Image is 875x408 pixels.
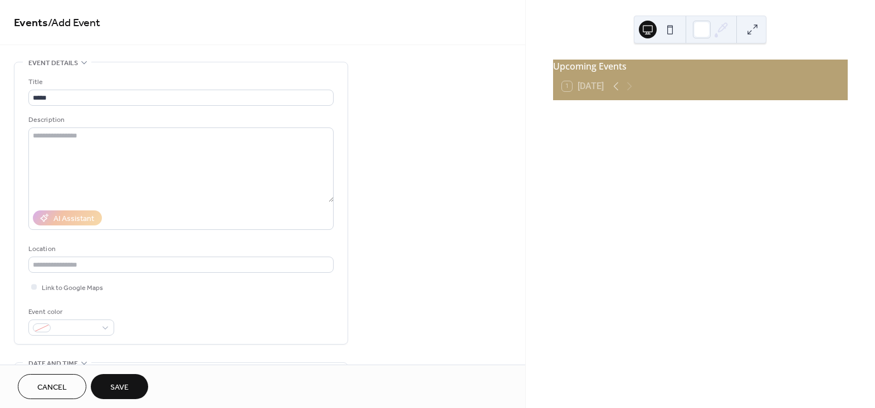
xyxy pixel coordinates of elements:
[110,382,129,394] span: Save
[28,358,78,370] span: Date and time
[91,374,148,399] button: Save
[553,60,848,73] div: Upcoming Events
[28,306,112,318] div: Event color
[18,374,86,399] button: Cancel
[37,382,67,394] span: Cancel
[48,12,100,34] span: / Add Event
[14,12,48,34] a: Events
[28,76,331,88] div: Title
[42,282,103,294] span: Link to Google Maps
[562,107,839,119] div: No upcoming events
[28,243,331,255] div: Location
[28,57,78,69] span: Event details
[28,114,331,126] div: Description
